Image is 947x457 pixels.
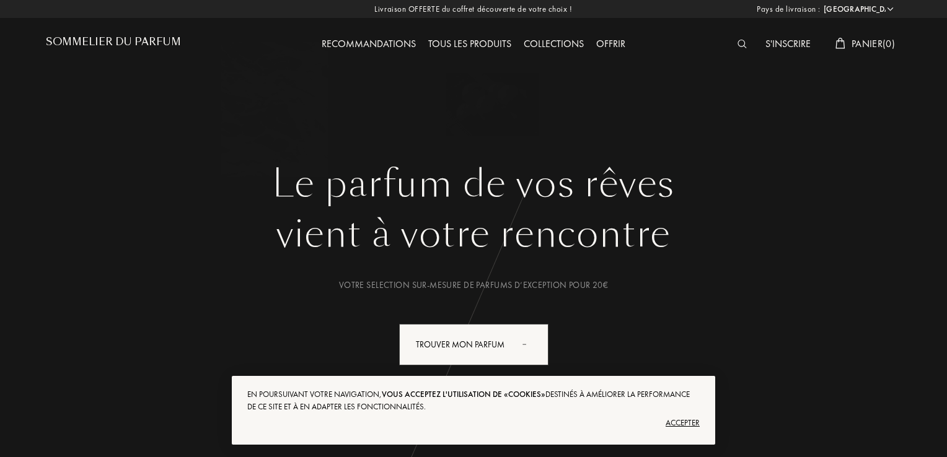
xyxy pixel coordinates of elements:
div: Offrir [590,37,632,53]
div: S'inscrire [759,37,817,53]
span: Panier ( 0 ) [852,37,895,50]
div: animation [518,331,543,356]
a: Sommelier du Parfum [46,36,181,53]
span: vous acceptez l'utilisation de «cookies» [382,389,545,399]
div: En poursuivant votre navigation, destinés à améliorer la performance de ce site et à en adapter l... [247,388,700,413]
a: S'inscrire [759,37,817,50]
img: search_icn_white.svg [738,40,747,48]
div: Votre selection sur-mesure de parfums d’exception pour 20€ [55,279,892,292]
img: cart_white.svg [835,38,845,49]
a: Recommandations [315,37,422,50]
span: Pays de livraison : [757,3,821,15]
a: Tous les produits [422,37,518,50]
div: vient à votre rencontre [55,206,892,262]
h1: Sommelier du Parfum [46,36,181,48]
div: Collections [518,37,590,53]
div: Tous les produits [422,37,518,53]
h1: Le parfum de vos rêves [55,162,892,206]
div: Trouver mon parfum [399,324,548,365]
a: Collections [518,37,590,50]
a: Offrir [590,37,632,50]
a: Trouver mon parfumanimation [390,324,558,365]
div: Accepter [247,413,700,433]
div: Recommandations [315,37,422,53]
